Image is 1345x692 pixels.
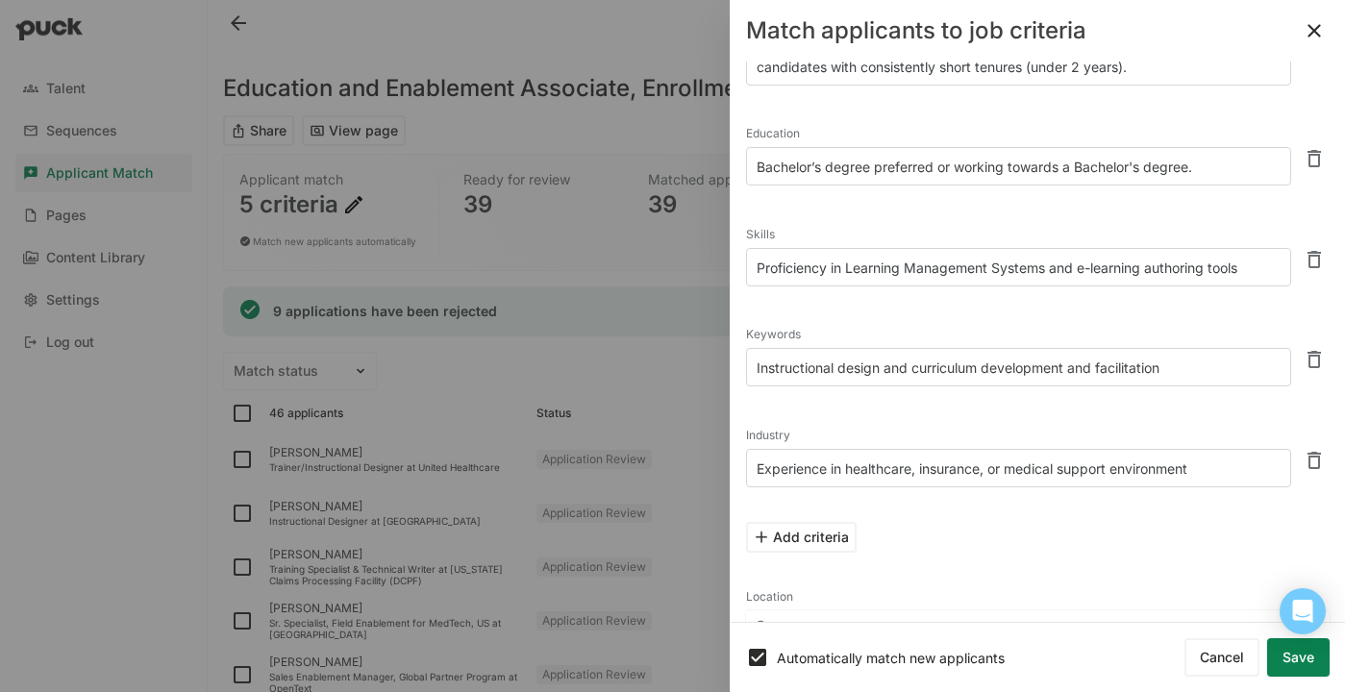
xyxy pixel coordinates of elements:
[746,120,1291,147] div: Education
[746,422,1291,449] div: Industry
[1184,638,1259,677] button: Cancel
[777,650,1184,666] div: Automatically match new applicants
[746,248,1291,286] textarea: Proficiency in Learning Management Systems and e-learning authoring tools
[746,348,1291,386] textarea: Instructional design and curriculum development and facilitation
[746,147,1291,185] textarea: Bachelor’s degree preferred or working towards a Bachelor's degree.
[746,221,1291,248] div: Skills
[746,583,1330,610] div: Location
[746,610,1330,645] input: Enter country, state, city, town or ZIP
[1280,588,1326,634] div: Open Intercom Messenger
[1267,638,1330,677] button: Save
[746,449,1291,487] textarea: Experience in healthcare, insurance, or medical support environment
[746,522,857,553] button: Add criteria
[746,321,1291,348] div: Keywords
[746,19,1086,42] div: Match applicants to job criteria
